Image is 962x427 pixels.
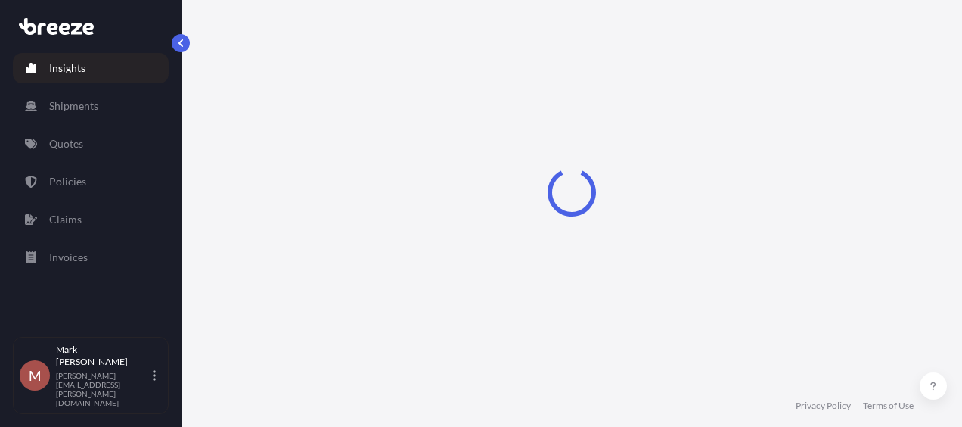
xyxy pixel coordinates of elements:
[56,344,150,368] p: Mark [PERSON_NAME]
[13,129,169,159] a: Quotes
[863,400,914,412] a: Terms of Use
[13,242,169,273] a: Invoices
[49,61,85,76] p: Insights
[49,174,86,189] p: Policies
[49,212,82,227] p: Claims
[13,167,169,197] a: Policies
[13,204,169,235] a: Claims
[49,98,98,114] p: Shipments
[13,91,169,121] a: Shipments
[49,136,83,151] p: Quotes
[29,368,42,383] span: M
[56,371,150,407] p: [PERSON_NAME][EMAIL_ADDRESS][PERSON_NAME][DOMAIN_NAME]
[49,250,88,265] p: Invoices
[13,53,169,83] a: Insights
[796,400,851,412] a: Privacy Policy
